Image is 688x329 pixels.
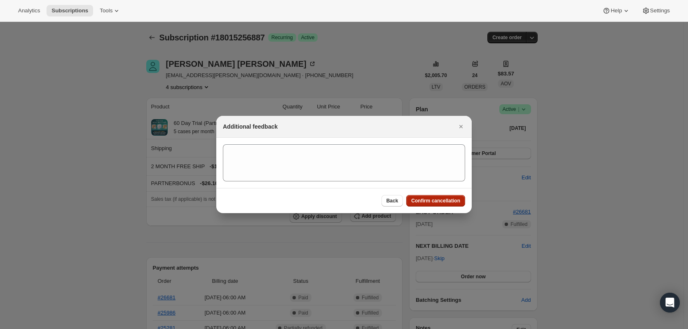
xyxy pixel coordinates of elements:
button: Confirm cancellation [406,195,465,207]
span: Tools [100,7,112,14]
span: Back [386,197,398,204]
button: Subscriptions [47,5,93,16]
h2: Additional feedback [223,122,278,131]
button: Back [381,195,403,207]
span: Confirm cancellation [411,197,460,204]
span: Help [611,7,622,14]
span: Subscriptions [51,7,88,14]
button: Help [597,5,635,16]
button: Analytics [13,5,45,16]
button: Settings [637,5,675,16]
button: Tools [95,5,126,16]
span: Settings [650,7,670,14]
span: Analytics [18,7,40,14]
div: Open Intercom Messenger [660,293,680,313]
button: Close [455,121,467,132]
